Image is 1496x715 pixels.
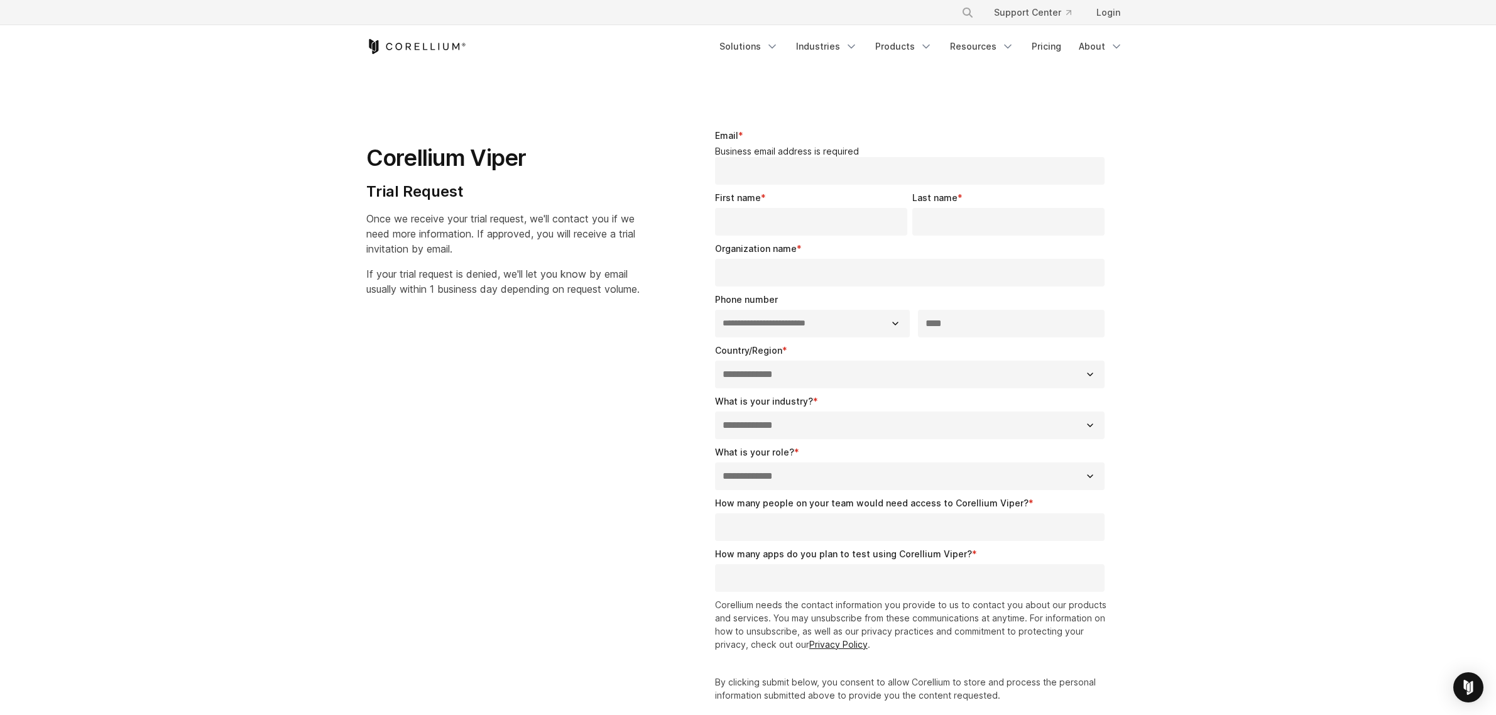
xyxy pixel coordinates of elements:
[715,294,778,305] span: Phone number
[912,192,958,203] span: Last name
[715,675,1110,702] p: By clicking submit below, you consent to allow Corellium to store and process the personal inform...
[789,35,865,58] a: Industries
[715,146,1110,157] legend: Business email address is required
[1071,35,1130,58] a: About
[366,39,466,54] a: Corellium Home
[712,35,1130,58] div: Navigation Menu
[984,1,1081,24] a: Support Center
[715,345,782,356] span: Country/Region
[715,598,1110,651] p: Corellium needs the contact information you provide to us to contact you about our products and s...
[715,396,813,407] span: What is your industry?
[712,35,786,58] a: Solutions
[715,130,738,141] span: Email
[1024,35,1069,58] a: Pricing
[946,1,1130,24] div: Navigation Menu
[942,35,1022,58] a: Resources
[715,192,761,203] span: First name
[1453,672,1483,702] div: Open Intercom Messenger
[956,1,979,24] button: Search
[715,243,797,254] span: Organization name
[366,268,640,295] span: If your trial request is denied, we'll let you know by email usually within 1 business day depend...
[715,447,794,457] span: What is your role?
[366,182,640,201] h4: Trial Request
[1086,1,1130,24] a: Login
[715,498,1029,508] span: How many people on your team would need access to Corellium Viper?
[715,549,972,559] span: How many apps do you plan to test using Corellium Viper?
[868,35,940,58] a: Products
[366,144,640,172] h1: Corellium Viper
[809,639,868,650] a: Privacy Policy
[366,212,635,255] span: Once we receive your trial request, we'll contact you if we need more information. If approved, y...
